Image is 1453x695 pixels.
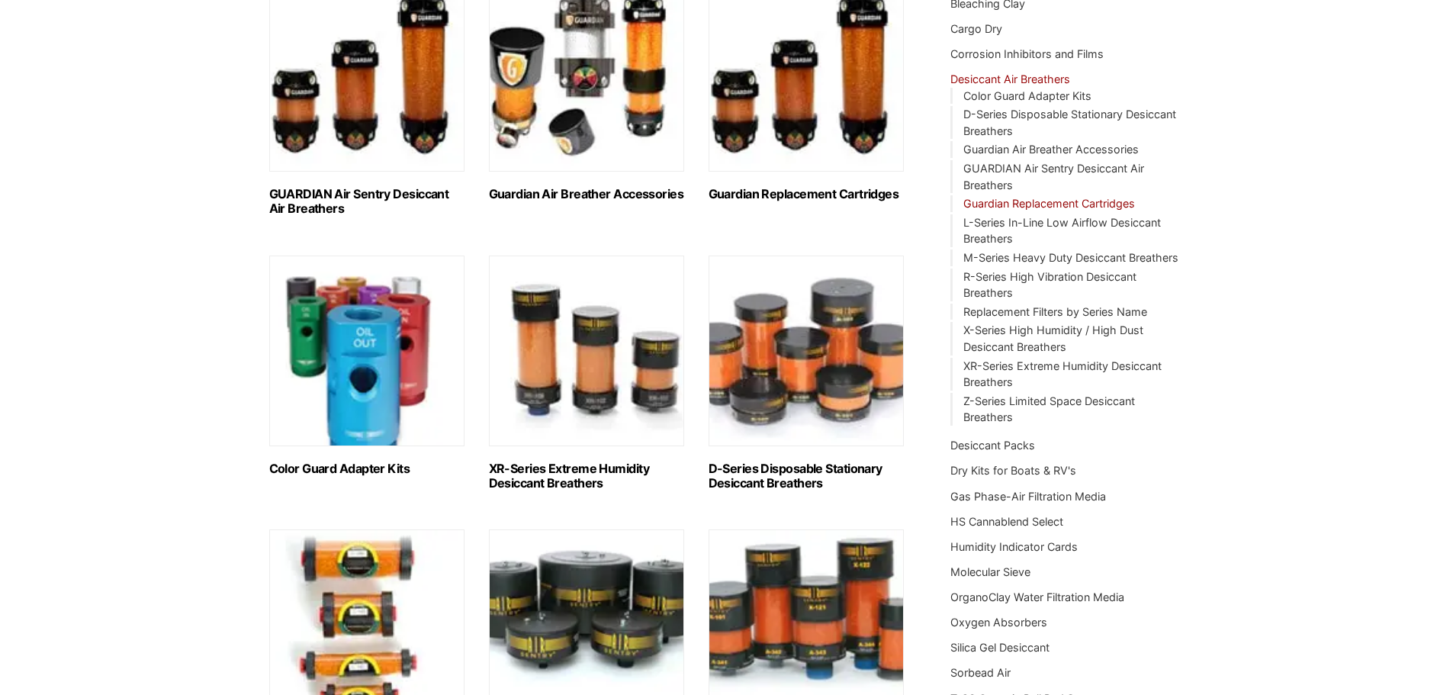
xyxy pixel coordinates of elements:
h2: Guardian Air Breather Accessories [489,187,684,201]
h2: XR-Series Extreme Humidity Desiccant Breathers [489,462,684,491]
a: M-Series Heavy Duty Desiccant Breathers [963,251,1178,264]
a: Corrosion Inhibitors and Films [950,47,1104,60]
a: R-Series High Vibration Desiccant Breathers [963,270,1136,300]
a: XR-Series Extreme Humidity Desiccant Breathers [963,359,1162,389]
h2: Color Guard Adapter Kits [269,462,465,476]
a: Humidity Indicator Cards [950,540,1078,553]
img: Color Guard Adapter Kits [269,256,465,446]
a: Gas Phase-Air Filtration Media [950,490,1106,503]
a: Desiccant Air Breathers [950,72,1070,85]
a: Visit product category Color Guard Adapter Kits [269,256,465,476]
a: GUARDIAN Air Sentry Desiccant Air Breathers [963,162,1144,191]
h2: Guardian Replacement Cartridges [709,187,904,201]
a: Color Guard Adapter Kits [963,89,1091,102]
img: XR-Series Extreme Humidity Desiccant Breathers [489,256,684,446]
a: OrganoClay Water Filtration Media [950,590,1124,603]
a: Visit product category D-Series Disposable Stationary Desiccant Breathers [709,256,904,491]
a: Guardian Replacement Cartridges [963,197,1135,210]
a: HS Cannablend Select [950,515,1063,528]
a: Oxygen Absorbers [950,616,1047,629]
h2: GUARDIAN Air Sentry Desiccant Air Breathers [269,187,465,216]
a: L-Series In-Line Low Airflow Desiccant Breathers [963,216,1161,246]
a: Silica Gel Desiccant [950,641,1050,654]
a: Desiccant Packs [950,439,1035,452]
a: Z-Series Limited Space Desiccant Breathers [963,394,1135,424]
img: D-Series Disposable Stationary Desiccant Breathers [709,256,904,446]
h2: D-Series Disposable Stationary Desiccant Breathers [709,462,904,491]
a: Dry Kits for Boats & RV's [950,464,1076,477]
a: Visit product category XR-Series Extreme Humidity Desiccant Breathers [489,256,684,491]
a: Cargo Dry [950,22,1002,35]
a: D-Series Disposable Stationary Desiccant Breathers [963,108,1176,137]
a: Replacement Filters by Series Name [963,305,1147,318]
a: Molecular Sieve [950,565,1030,578]
a: Guardian Air Breather Accessories [963,143,1139,156]
a: X-Series High Humidity / High Dust Desiccant Breathers [963,323,1143,353]
a: Sorbead Air [950,666,1011,679]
